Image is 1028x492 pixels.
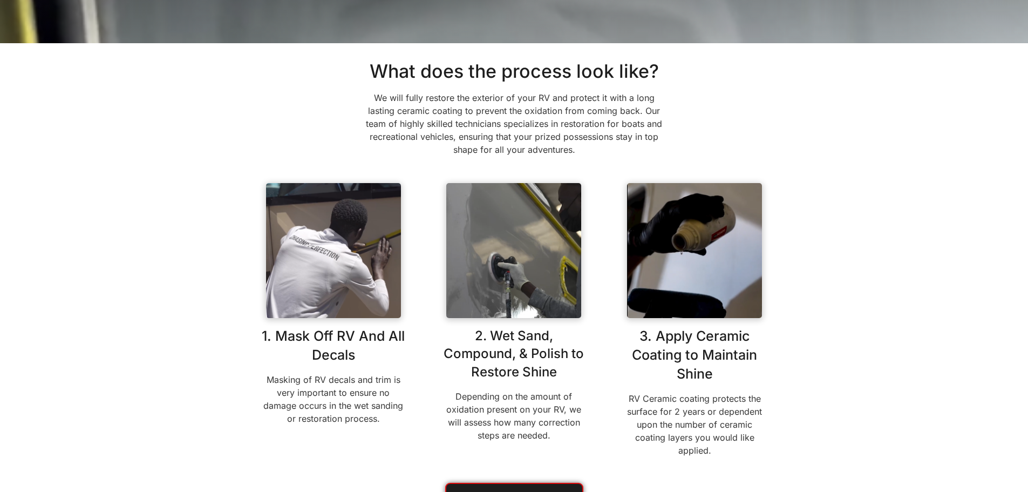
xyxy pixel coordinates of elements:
[441,390,587,442] p: Depending on the amount of oxidation present on your RV, we will assess how many correction steps...
[266,183,401,318] img: A Fiberglass Worx technician precisely masking of an RV decal to prevent them from being damaged ...
[446,183,581,318] img: A Fiberglass Worx technician wet sanding the side of an RV in an enclosed warehouse to bring it b...
[366,91,663,156] p: We will fully restore the exterior of your RV and protect it with a long lasting ceramic coating ...
[261,60,768,83] h2: What does the process look like?
[627,183,762,318] img: A Fiberglass Worx technician putting Graphene X Ceramic Coating pad to apply to the RV surface to...
[261,327,407,365] h3: 1. Mask Off RV And All Decals
[441,327,587,381] h3: 2. Wet Sand, Compound, & Polish to Restore Shine
[622,392,768,457] p: RV Ceramic coating protects the surface for 2 years or dependent upon the number of ceramic coati...
[261,373,407,425] p: Masking of RV decals and trim is very important to ensure no damage occurs in the wet sanding or ...
[622,327,768,383] h3: 3. Apply Ceramic Coating to Maintain Shine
